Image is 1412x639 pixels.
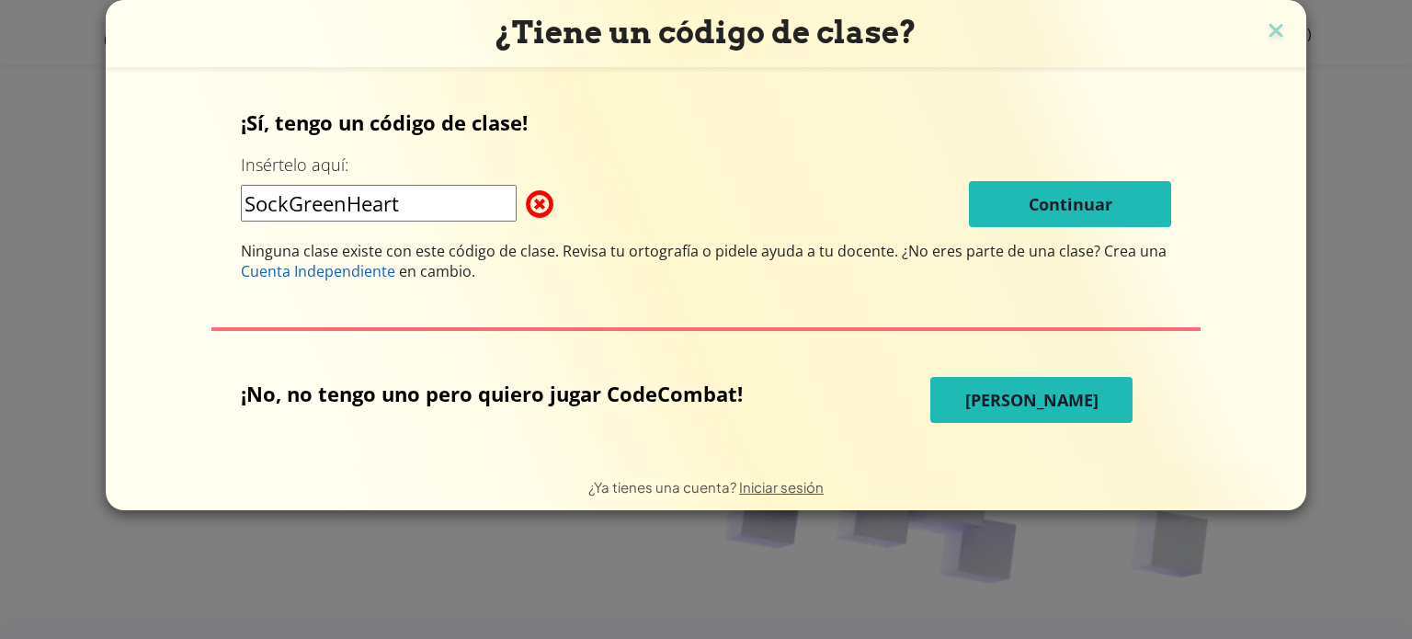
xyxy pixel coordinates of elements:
button: [PERSON_NAME] [930,377,1133,423]
font: Continuar [1029,193,1112,215]
font: en cambio. [399,261,475,281]
font: [PERSON_NAME] [965,389,1099,411]
font: ¿Ya tienes una cuenta? [588,478,736,496]
button: Continuar [969,181,1171,227]
img: icono de cerrar [1264,18,1288,46]
font: Cuenta Independiente [241,261,395,281]
font: Insértelo aquí: [241,154,348,176]
font: ¿No eres parte de una clase? Crea una [902,241,1167,261]
a: Iniciar sesión [739,478,824,496]
font: ¡No, no tengo uno pero quiero jugar CodeCombat! [241,380,743,407]
font: ¡Sí, tengo un código de clase! [241,108,528,136]
font: ¿Tiene un código de clase? [495,14,917,51]
font: Ninguna clase existe con este código de clase. Revisa tu ortografía o pidele ayuda a tu docente. [241,241,898,261]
